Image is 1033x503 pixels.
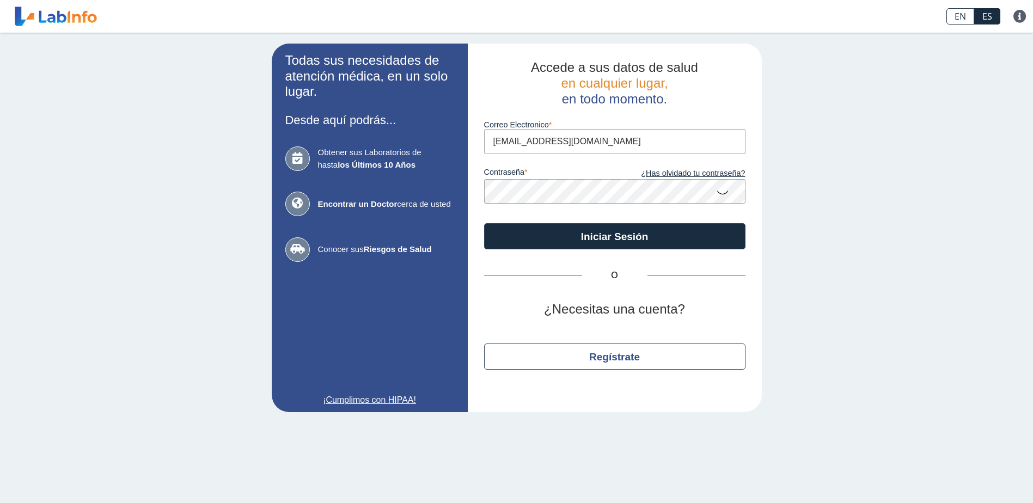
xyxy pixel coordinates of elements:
button: Regístrate [484,343,745,370]
span: en cualquier lugar, [561,76,668,90]
a: ES [974,8,1000,24]
span: Conocer sus [318,243,454,256]
a: ¡Cumplimos con HIPAA! [285,394,454,407]
b: Encontrar un Doctor [318,199,398,208]
h3: Desde aquí podrás... [285,113,454,127]
a: EN [946,8,974,24]
b: los Últimos 10 Años [338,160,415,169]
label: Correo Electronico [484,120,745,129]
span: Obtener sus Laboratorios de hasta [318,146,454,171]
span: Accede a sus datos de salud [531,60,698,75]
iframe: Help widget launcher [936,461,1021,491]
a: ¿Has olvidado tu contraseña? [615,168,745,180]
span: cerca de usted [318,198,454,211]
span: O [582,269,647,282]
span: en todo momento. [562,91,667,106]
b: Riesgos de Salud [364,244,432,254]
label: contraseña [484,168,615,180]
h2: Todas sus necesidades de atención médica, en un solo lugar. [285,53,454,100]
button: Iniciar Sesión [484,223,745,249]
h2: ¿Necesitas una cuenta? [484,302,745,317]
